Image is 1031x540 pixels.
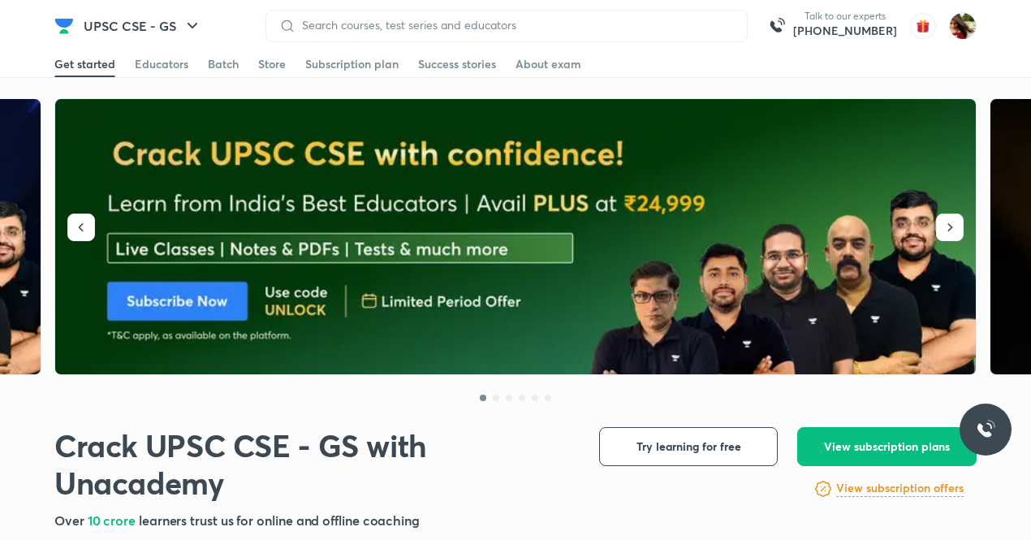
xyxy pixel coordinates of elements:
[54,427,573,501] h1: Crack UPSC CSE - GS with Unacademy
[295,19,734,32] input: Search courses, test series and educators
[949,12,977,40] img: Shivii Singh
[836,479,964,499] a: View subscription offers
[305,51,399,77] a: Subscription plan
[793,23,897,39] a: [PHONE_NUMBER]
[208,56,239,72] div: Batch
[208,51,239,77] a: Batch
[54,56,115,72] div: Get started
[836,480,964,497] h6: View subscription offers
[797,427,977,466] button: View subscription plans
[761,10,793,42] img: call-us
[54,16,74,36] img: Company Logo
[910,13,936,39] img: avatar
[515,51,581,77] a: About exam
[135,56,188,72] div: Educators
[74,10,212,42] button: UPSC CSE - GS
[418,56,496,72] div: Success stories
[636,438,741,455] span: Try learning for free
[824,438,950,455] span: View subscription plans
[515,56,581,72] div: About exam
[88,512,139,529] span: 10 crore
[793,10,897,23] p: Talk to our experts
[135,51,188,77] a: Educators
[976,420,995,439] img: ttu
[599,427,778,466] button: Try learning for free
[418,51,496,77] a: Success stories
[139,512,420,529] span: learners trust us for online and offline coaching
[258,51,286,77] a: Store
[305,56,399,72] div: Subscription plan
[258,56,286,72] div: Store
[54,51,115,77] a: Get started
[54,512,88,529] span: Over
